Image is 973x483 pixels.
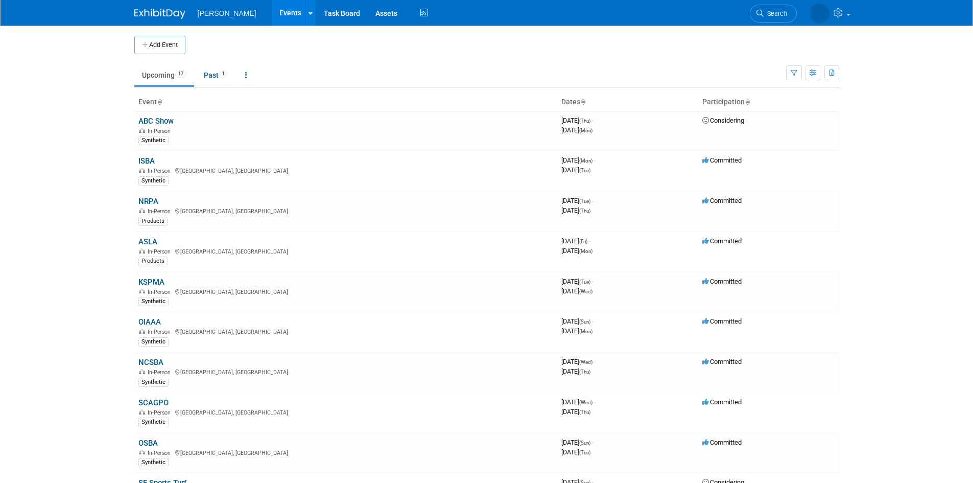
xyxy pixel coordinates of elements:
[139,128,145,133] img: In-Person Event
[561,166,590,174] span: [DATE]
[138,136,169,145] div: Synthetic
[702,117,744,124] span: Considering
[698,94,839,111] th: Participation
[579,279,590,285] span: (Tue)
[138,448,553,456] div: [GEOGRAPHIC_DATA], [GEOGRAPHIC_DATA]
[750,5,797,22] a: Search
[561,206,590,214] span: [DATE]
[594,398,596,406] span: -
[138,327,553,335] div: [GEOGRAPHIC_DATA], [GEOGRAPHIC_DATA]
[594,156,596,164] span: -
[579,400,592,405] span: (Wed)
[745,98,750,106] a: Sort by Participation Type
[561,156,596,164] span: [DATE]
[592,197,594,204] span: -
[139,329,145,334] img: In-Person Event
[579,168,590,173] span: (Tue)
[561,327,592,335] span: [DATE]
[592,278,594,285] span: -
[702,317,742,325] span: Committed
[138,176,169,186] div: Synthetic
[561,237,590,245] span: [DATE]
[561,287,592,295] span: [DATE]
[561,247,592,255] span: [DATE]
[138,237,157,246] a: ASLA
[702,197,742,204] span: Committed
[138,398,169,407] a: SCAGPO
[594,358,596,365] span: -
[148,409,174,416] span: In-Person
[561,197,594,204] span: [DATE]
[138,287,553,295] div: [GEOGRAPHIC_DATA], [GEOGRAPHIC_DATA]
[579,198,590,204] span: (Tue)
[198,9,256,17] span: [PERSON_NAME]
[702,398,742,406] span: Committed
[134,65,194,85] a: Upcoming17
[138,317,161,327] a: OIAAA
[138,206,553,215] div: [GEOGRAPHIC_DATA], [GEOGRAPHIC_DATA]
[764,10,787,17] span: Search
[579,329,592,334] span: (Mon)
[810,4,829,23] img: Leona Burton Rojas
[139,248,145,254] img: In-Person Event
[138,257,168,266] div: Products
[138,458,169,467] div: Synthetic
[138,439,158,448] a: OSBA
[702,237,742,245] span: Committed
[138,197,158,206] a: NRPA
[579,369,590,375] span: (Thu)
[580,98,585,106] a: Sort by Start Date
[148,168,174,174] span: In-Person
[579,128,592,133] span: (Mon)
[148,289,174,295] span: In-Person
[138,367,553,376] div: [GEOGRAPHIC_DATA], [GEOGRAPHIC_DATA]
[561,439,594,446] span: [DATE]
[557,94,698,111] th: Dates
[148,128,174,134] span: In-Person
[138,117,174,126] a: ABC Show
[148,369,174,376] span: In-Person
[148,248,174,255] span: In-Person
[561,367,590,375] span: [DATE]
[148,329,174,335] span: In-Person
[579,239,587,244] span: (Fri)
[138,418,169,427] div: Synthetic
[139,369,145,374] img: In-Person Event
[175,70,186,78] span: 17
[561,317,594,325] span: [DATE]
[219,70,228,78] span: 1
[138,358,163,367] a: NCSBA
[561,117,594,124] span: [DATE]
[139,450,145,455] img: In-Person Event
[702,439,742,446] span: Committed
[138,278,164,287] a: KSPMA
[579,409,590,415] span: (Thu)
[579,158,592,164] span: (Mon)
[579,248,592,254] span: (Mon)
[579,359,592,365] span: (Wed)
[138,166,553,174] div: [GEOGRAPHIC_DATA], [GEOGRAPHIC_DATA]
[592,439,594,446] span: -
[138,408,553,416] div: [GEOGRAPHIC_DATA], [GEOGRAPHIC_DATA]
[139,208,145,213] img: In-Person Event
[139,168,145,173] img: In-Person Event
[148,208,174,215] span: In-Person
[148,450,174,456] span: In-Person
[561,408,590,416] span: [DATE]
[589,237,590,245] span: -
[138,156,155,166] a: ISBA
[157,98,162,106] a: Sort by Event Name
[561,398,596,406] span: [DATE]
[561,278,594,285] span: [DATE]
[592,317,594,325] span: -
[134,9,185,19] img: ExhibitDay
[579,208,590,214] span: (Thu)
[561,126,592,134] span: [DATE]
[134,94,557,111] th: Event
[561,448,590,456] span: [DATE]
[139,289,145,294] img: In-Person Event
[138,247,553,255] div: [GEOGRAPHIC_DATA], [GEOGRAPHIC_DATA]
[579,450,590,455] span: (Tue)
[702,358,742,365] span: Committed
[561,358,596,365] span: [DATE]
